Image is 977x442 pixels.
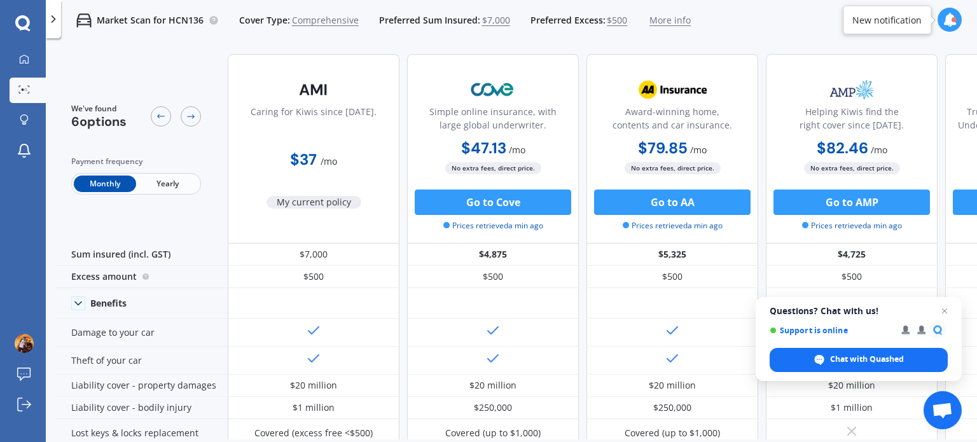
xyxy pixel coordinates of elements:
[228,244,399,266] div: $7,000
[56,266,228,288] div: Excess amount
[293,401,335,414] div: $1 million
[530,14,606,27] span: Preferred Excess:
[290,379,337,392] div: $20 million
[649,14,691,27] span: More info
[90,298,127,309] div: Benefits
[418,105,568,137] div: Simple online insurance, with large global underwriter.
[607,14,627,27] span: $500
[290,149,317,169] b: $37
[871,144,887,156] span: / mo
[766,266,938,288] div: $500
[97,14,204,27] p: Market Scan for HCN136
[586,244,758,266] div: $5,325
[623,220,723,231] span: Prices retrieved a min ago
[272,74,356,106] img: AMI-text-1.webp
[415,190,571,215] button: Go to Cove
[630,74,714,106] img: AA.webp
[56,397,228,419] div: Liability cover - bodily injury
[71,103,127,114] span: We've found
[56,319,228,347] div: Damage to your car
[56,375,228,397] div: Liability cover - property damages
[625,162,721,174] span: No extra fees, direct price.
[770,326,892,335] span: Support is online
[625,427,720,439] div: Covered (up to $1,000)
[254,427,373,439] div: Covered (excess free <$500)
[474,401,512,414] div: $250,000
[690,144,707,156] span: / mo
[638,138,688,158] b: $79.85
[461,138,506,158] b: $47.13
[71,155,201,168] div: Payment frequency
[74,176,136,192] span: Monthly
[924,391,962,429] a: Open chat
[136,176,198,192] span: Yearly
[597,105,747,137] div: Award-winning home, contents and car insurance.
[443,220,543,231] span: Prices retrieved a min ago
[649,379,696,392] div: $20 million
[56,347,228,375] div: Theft of your car
[586,266,758,288] div: $500
[830,354,904,365] span: Chat with Quashed
[852,13,922,26] div: New notification
[509,144,525,156] span: / mo
[251,105,377,137] div: Caring for Kiwis since [DATE].
[469,379,516,392] div: $20 million
[766,244,938,266] div: $4,725
[267,196,361,209] span: My current policy
[451,74,535,106] img: Cove.webp
[770,306,948,316] span: Questions? Chat with us!
[239,14,290,27] span: Cover Type:
[777,105,927,137] div: Helping Kiwis find the right cover since [DATE].
[482,14,510,27] span: $7,000
[770,348,948,372] span: Chat with Quashed
[228,266,399,288] div: $500
[407,244,579,266] div: $4,875
[804,162,900,174] span: No extra fees, direct price.
[56,244,228,266] div: Sum insured (incl. GST)
[445,427,541,439] div: Covered (up to $1,000)
[76,13,92,28] img: car.f15378c7a67c060ca3f3.svg
[445,162,541,174] span: No extra fees, direct price.
[653,401,691,414] div: $250,000
[71,113,127,130] span: 6 options
[831,401,873,414] div: $1 million
[594,190,751,215] button: Go to AA
[810,74,894,106] img: AMP.webp
[817,138,868,158] b: $82.46
[379,14,480,27] span: Preferred Sum Insured:
[802,220,902,231] span: Prices retrieved a min ago
[321,155,337,167] span: / mo
[407,266,579,288] div: $500
[828,379,875,392] div: $20 million
[773,190,930,215] button: Go to AMP
[15,334,34,353] img: ACg8ocJ3BY5Pqc958r6hSs2hx2j5igd2llhqfwYyc6u-U3t9hOcRx_Xe=s96-c
[292,14,359,27] span: Comprehensive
